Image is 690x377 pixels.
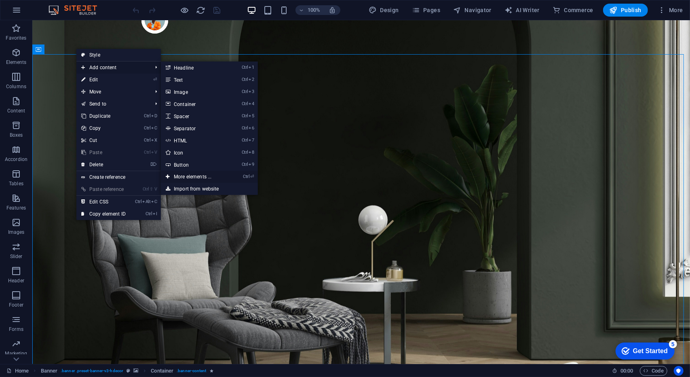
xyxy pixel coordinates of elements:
i: This element is a customizable preset [127,369,130,373]
a: Ctrl⏎More elements ... [161,171,228,183]
a: CtrlDDuplicate [76,110,131,122]
p: Content [7,108,25,114]
a: Ctrl3Image [161,86,228,98]
p: Boxes [10,132,23,138]
p: Footer [9,302,23,308]
i: This element contains a background [133,369,138,373]
i: X [151,138,157,143]
span: Navigator [453,6,492,14]
i: Ctrl [144,138,150,143]
a: Ctrl4Container [161,98,228,110]
a: Ctrl7HTML [161,134,228,146]
a: CtrlICopy element ID [76,208,131,220]
a: Ctrl6Separator [161,122,228,134]
i: Ctrl [243,174,250,179]
i: 1 [249,65,254,70]
a: Send to [76,98,149,110]
h6: 100% [308,5,321,15]
i: V [154,186,157,192]
i: Ctrl [242,101,248,106]
p: Accordion [5,156,27,163]
i: I [153,211,157,216]
button: AI Writer [501,4,543,17]
p: Header [8,277,24,284]
a: Ctrl9Button [161,159,228,171]
span: Pages [412,6,440,14]
span: AI Writer [504,6,540,14]
p: Elements [6,59,27,66]
span: Click to select. Double-click to edit [41,366,58,376]
i: 8 [249,150,254,155]
button: Commerce [549,4,597,17]
i: 9 [249,162,254,167]
i: Ctrl [242,150,248,155]
i: Ctrl [242,77,248,82]
button: Usercentrics [674,366,684,376]
i: 2 [249,77,254,82]
i: ⏎ [250,174,254,179]
a: ⏎Edit [76,74,131,86]
a: Ctrl5Spacer [161,110,228,122]
div: 5 [60,2,68,10]
i: Element contains an animation [210,369,213,373]
span: More [658,6,683,14]
i: 5 [249,113,254,119]
p: Images [8,229,25,235]
i: 3 [249,89,254,94]
span: . banner .preset-banner-v3-hdecor [61,366,123,376]
i: C [151,125,157,131]
i: ⌦ [150,162,157,167]
span: Publish [610,6,641,14]
a: CtrlAltCEdit CSS [76,196,131,208]
p: Slider [10,253,23,260]
button: reload [196,5,206,15]
i: 7 [249,138,254,143]
a: CtrlVPaste [76,146,131,159]
i: Alt [142,199,150,204]
i: Ctrl [144,113,150,119]
i: 6 [249,125,254,131]
i: ⏎ [153,77,157,82]
button: Click here to leave preview mode and continue editing [180,5,190,15]
i: On resize automatically adjust zoom level to fit chosen device. [329,6,336,14]
i: 4 [249,101,254,106]
img: Editor Logo [46,5,107,15]
a: Ctrl8Icon [161,146,228,159]
span: Add content [76,61,149,74]
a: CtrlXCut [76,134,131,146]
i: Ctrl [242,113,248,119]
i: Ctrl [242,65,248,70]
i: Ctrl [144,125,150,131]
p: Features [6,205,26,211]
span: 00 00 [620,366,633,376]
div: Get Started 5 items remaining, 0% complete [6,4,65,21]
i: Ctrl [242,162,248,167]
button: Design [365,4,402,17]
i: Ctrl [144,150,150,155]
a: Click to cancel selection. Double-click to open Pages [6,366,29,376]
i: Ctrl [242,125,248,131]
span: Move [76,86,149,98]
span: Click to select. Double-click to edit [151,366,173,376]
div: Get Started [24,9,59,16]
i: Ctrl [135,199,142,204]
i: V [151,150,157,155]
i: D [151,113,157,119]
span: Design [369,6,399,14]
div: Design (Ctrl+Alt+Y) [365,4,402,17]
p: Favorites [6,35,26,41]
p: Tables [9,180,23,187]
a: Ctrl2Text [161,74,228,86]
a: Create reference [76,171,161,183]
span: Code [644,366,664,376]
a: Import from website [161,183,258,195]
i: Ctrl [242,138,248,143]
i: C [151,199,157,204]
a: CtrlCCopy [76,122,131,134]
a: Ctrl⇧VPaste reference [76,183,131,195]
button: More [654,4,686,17]
i: Ctrl [146,211,152,216]
p: Forms [9,326,23,333]
i: Ctrl [143,186,149,192]
i: ⇧ [150,186,154,192]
